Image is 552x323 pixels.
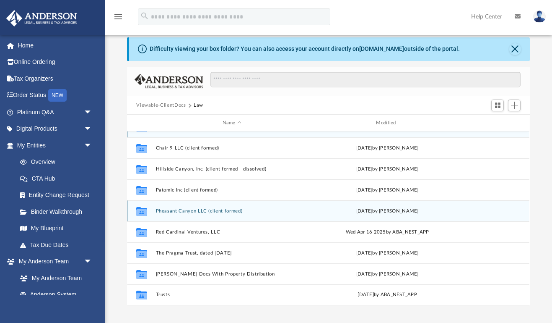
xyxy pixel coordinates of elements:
a: Online Ordering [6,54,105,71]
a: Digital Productsarrow_drop_down [6,121,105,137]
button: Trusts [156,292,308,298]
a: [DOMAIN_NAME] [359,45,404,52]
input: Search files and folders [210,72,521,88]
a: Anderson System [12,286,101,303]
button: [PERSON_NAME] Docs With Property Distribution [156,271,308,277]
a: Overview [12,154,105,171]
div: grid [127,131,529,305]
button: Switch to Grid View [491,100,504,111]
a: menu [113,16,123,22]
button: Chair 9 LLC (client formed) [156,145,308,151]
div: [DATE] by ABA_NEST_APP [311,291,464,299]
a: My Anderson Teamarrow_drop_down [6,253,101,270]
button: Viewable-ClientDocs [136,102,186,109]
a: Order StatusNEW [6,87,105,104]
i: menu [113,12,123,22]
div: id [131,119,152,127]
div: [DATE] by [PERSON_NAME] [311,165,464,173]
span: arrow_drop_down [84,121,101,138]
button: Close [509,43,521,55]
a: My Entitiesarrow_drop_down [6,137,105,154]
a: Home [6,37,105,54]
i: search [140,11,149,21]
span: arrow_drop_down [84,137,101,154]
div: [DATE] by [PERSON_NAME] [311,207,464,215]
button: The Pragma Trust, dated [DATE] [156,250,308,256]
div: Wed Apr 16 2025 by ABA_NEST_APP [311,228,464,236]
a: Platinum Q&Aarrow_drop_down [6,104,105,121]
button: Add [508,100,521,111]
div: [DATE] by [PERSON_NAME] [311,270,464,278]
div: Difficulty viewing your box folder? You can also access your account directly on outside of the p... [150,45,460,53]
button: Patomic Inc (client formed) [156,187,308,193]
a: Tax Due Dates [12,236,105,253]
a: My Anderson Team [12,270,96,286]
div: Name [155,119,308,127]
div: [DATE] by [PERSON_NAME] [311,186,464,194]
span: arrow_drop_down [84,104,101,121]
div: [DATE] by [PERSON_NAME] [311,144,464,152]
div: id [467,119,526,127]
button: Red Cardinal Ventures, LLC [156,229,308,235]
div: NEW [48,89,67,102]
img: User Pic [533,11,546,23]
img: Anderson Advisors Platinum Portal [4,10,80,26]
div: Modified [311,119,464,127]
button: Hillside Canyon, Inc. (client formed - dissolved) [156,166,308,172]
a: Binder Walkthrough [12,203,105,220]
a: Entity Change Request [12,187,105,204]
div: [DATE] by [PERSON_NAME] [311,249,464,257]
span: arrow_drop_down [84,253,101,270]
button: Law [194,102,203,109]
button: Pheasant Canyon LLC (client formed) [156,208,308,214]
a: My Blueprint [12,220,101,237]
a: CTA Hub [12,170,105,187]
a: Tax Organizers [6,70,105,87]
